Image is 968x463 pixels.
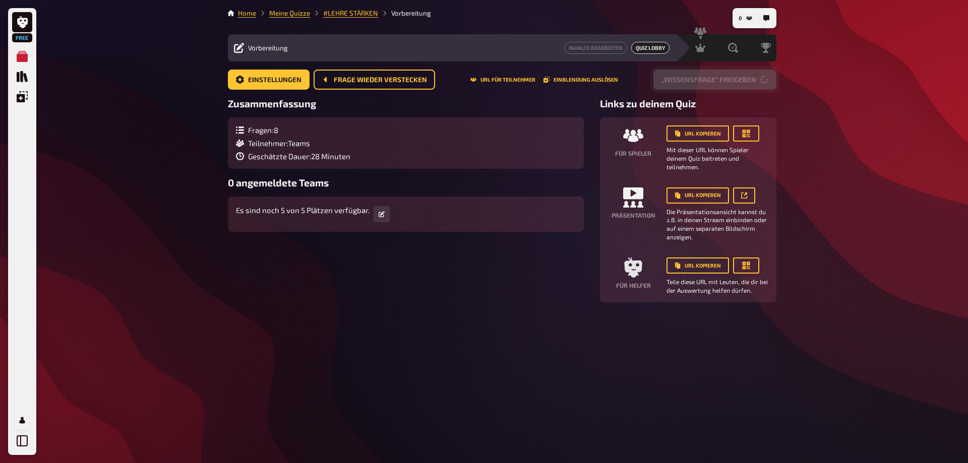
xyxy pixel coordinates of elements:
[667,187,729,204] button: URL kopieren
[739,16,742,21] span: 0
[228,70,310,90] a: Einstellungen
[248,44,288,52] span: Vorbereitung
[228,177,584,188] h3: 0 angemeldete Teams
[334,77,427,84] span: Frage wieder verstecken
[269,9,310,17] a: Meine Quizze
[600,98,776,109] h3: Links zu deinem Quiz
[12,410,32,430] a: Mein Konto
[667,125,729,142] button: URL kopieren
[248,139,310,148] span: Teilnehmer : Teams
[236,205,370,216] p: Es sind noch 5 von 5 Plätzen verfügbar.
[236,125,350,135] div: Fragen : 8
[238,8,256,18] li: Home
[667,146,768,171] small: Mit dieser URL können Spieler deinem Quiz beitreten und teilnehmen.
[735,10,756,26] button: 0
[631,42,670,54] span: Quiz Lobby
[238,9,256,17] a: Home
[228,98,584,109] h3: Zusammenfassung
[616,282,651,289] h4: Für Helfer
[615,150,651,157] h4: Für Spieler
[667,278,768,295] small: Teile diese URL mit Leuten, die dir bei der Auswertung helfen dürfen.
[543,77,618,83] button: Einblendung auslösen
[612,212,655,219] h4: Präsentation
[564,42,627,54] a: Inhalte Bearbeiten
[323,9,378,17] a: #LEHRE STÄRKEN
[667,208,768,241] small: Die Präsentationsansicht kannst du z.B. in deinen Stream einbinden oder auf einem separaten Bilds...
[248,77,301,84] span: Einstellungen
[12,67,32,87] a: Quiz Sammlung
[256,8,310,18] li: Meine Quizze
[12,87,32,107] a: Einblendungen
[248,152,350,161] span: Geschätzte Dauer : 28 Minuten
[13,35,31,41] span: Free
[470,77,535,83] button: URL für Teilnehmer
[310,8,378,18] li: #LEHRE STÄRKEN
[667,257,729,274] button: URL kopieren
[378,8,431,18] li: Vorbereitung
[12,46,32,67] a: Meine Quizze
[653,70,776,90] button: „Wissensfrage“ freigeben
[314,70,435,90] button: Frage wieder verstecken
